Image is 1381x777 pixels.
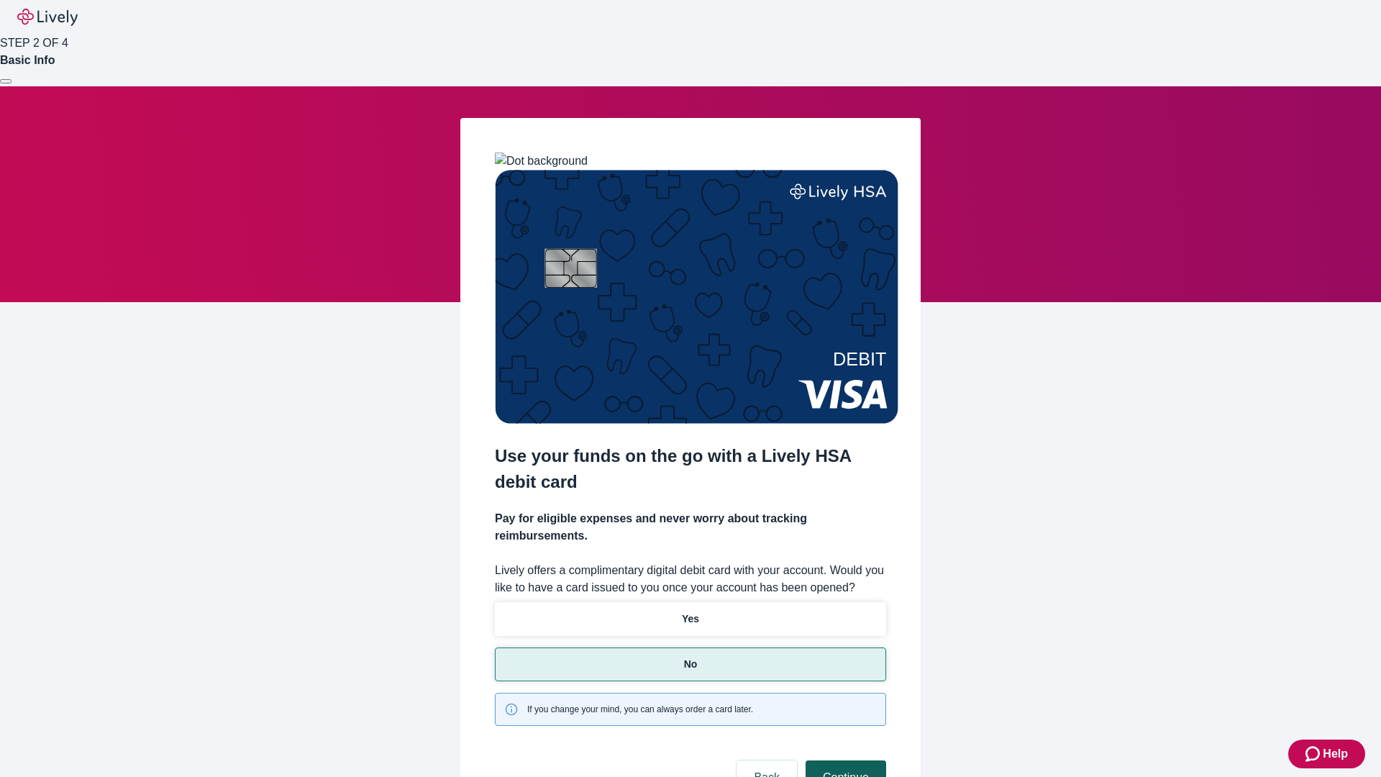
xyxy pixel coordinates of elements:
h2: Use your funds on the go with a Lively HSA debit card [495,443,886,495]
img: Debit card [495,170,898,424]
img: Lively [17,9,78,26]
button: Zendesk support iconHelp [1288,740,1365,768]
button: No [495,647,886,681]
label: Lively offers a complimentary digital debit card with your account. Would you like to have a card... [495,562,886,596]
span: Help [1323,745,1348,763]
button: Yes [495,602,886,636]
span: If you change your mind, you can always order a card later. [527,703,753,716]
img: Dot background [495,153,588,170]
h4: Pay for eligible expenses and never worry about tracking reimbursements. [495,510,886,545]
svg: Zendesk support icon [1305,745,1323,763]
p: Yes [682,612,699,627]
p: No [684,657,698,672]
